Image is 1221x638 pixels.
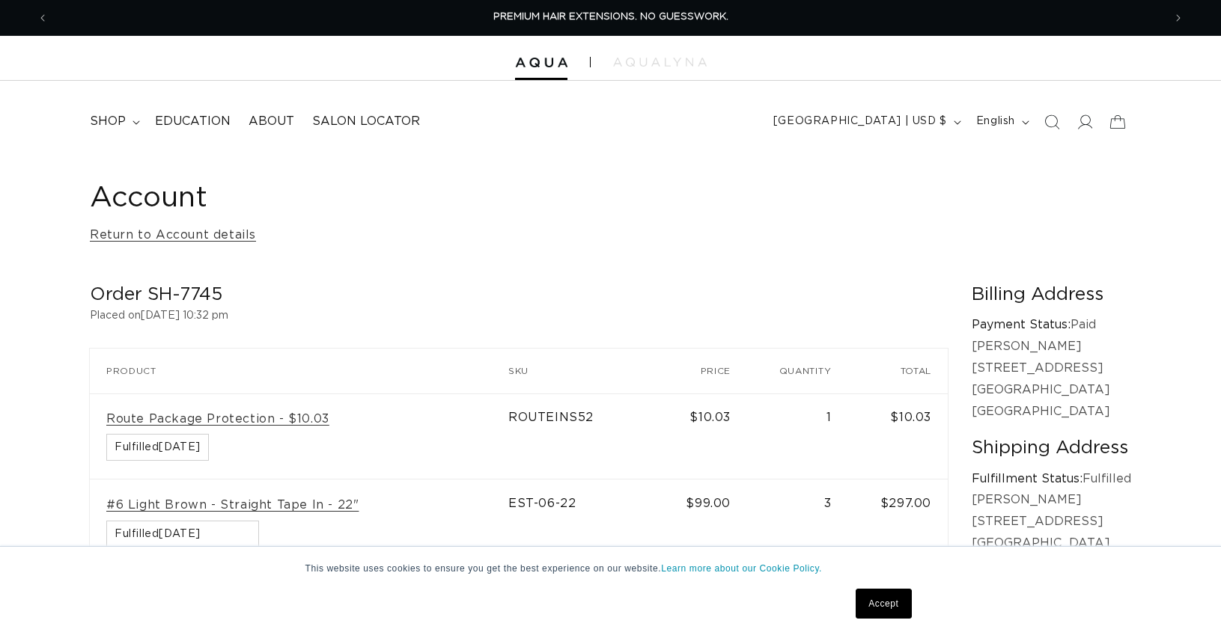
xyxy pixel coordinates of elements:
[508,393,657,479] td: ROUTEINS52
[249,114,294,129] span: About
[661,563,822,574] a: Learn more about our Cookie Policy.
[515,58,567,68] img: Aqua Hair Extensions
[972,489,1131,575] p: [PERSON_NAME] [STREET_ADDRESS] [GEOGRAPHIC_DATA] [GEOGRAPHIC_DATA]
[155,114,231,129] span: Education
[159,529,201,539] time: [DATE]
[967,108,1035,136] button: English
[686,497,731,509] span: $99.00
[972,468,1131,490] p: Fulfilled
[613,58,707,67] img: aqualyna.com
[106,411,329,427] a: Route Package Protection - $10.03
[90,307,948,325] p: Placed on
[747,349,847,393] th: Quantity
[146,105,240,138] a: Education
[115,545,215,560] a: Track shipment
[764,108,967,136] button: [GEOGRAPHIC_DATA] | USD $
[240,105,303,138] a: About
[493,12,728,22] span: PREMIUM HAIR EXTENSIONS. NO GUESSWORK.
[976,114,1015,129] span: English
[972,319,1071,331] strong: Payment Status:
[141,310,228,321] time: [DATE] 10:32 pm
[1162,4,1195,32] button: Next announcement
[1035,105,1068,138] summary: Search
[972,283,1131,307] h2: Billing Address
[90,349,508,393] th: Product
[106,497,359,513] a: #6 Light Brown - Straight Tape In - 22"
[305,562,916,575] p: This website uses cookies to ensure you get the best experience on our website.
[303,105,429,138] a: Salon Locator
[115,442,201,453] span: Fulfilled
[90,224,256,246] a: Return to Account details
[856,589,911,619] a: Accept
[747,393,847,479] td: 1
[26,4,59,32] button: Previous announcement
[81,105,146,138] summary: shop
[657,349,747,393] th: Price
[747,479,847,603] td: 3
[972,473,1083,485] strong: Fulfillment Status:
[159,442,201,453] time: [DATE]
[90,283,948,307] h2: Order SH-7745
[508,349,657,393] th: SKU
[972,314,1131,336] p: Paid
[312,114,420,129] span: Salon Locator
[847,349,948,393] th: Total
[972,336,1131,422] p: [PERSON_NAME] [STREET_ADDRESS] [GEOGRAPHIC_DATA] [GEOGRAPHIC_DATA]
[689,411,731,423] span: $10.03
[972,437,1131,460] h2: Shipping Address
[847,393,948,479] td: $10.03
[115,529,251,539] span: Fulfilled
[90,180,1131,217] h1: Account
[508,479,657,603] td: EST-06-22
[773,114,947,129] span: [GEOGRAPHIC_DATA] | USD $
[847,479,948,603] td: $297.00
[90,114,126,129] span: shop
